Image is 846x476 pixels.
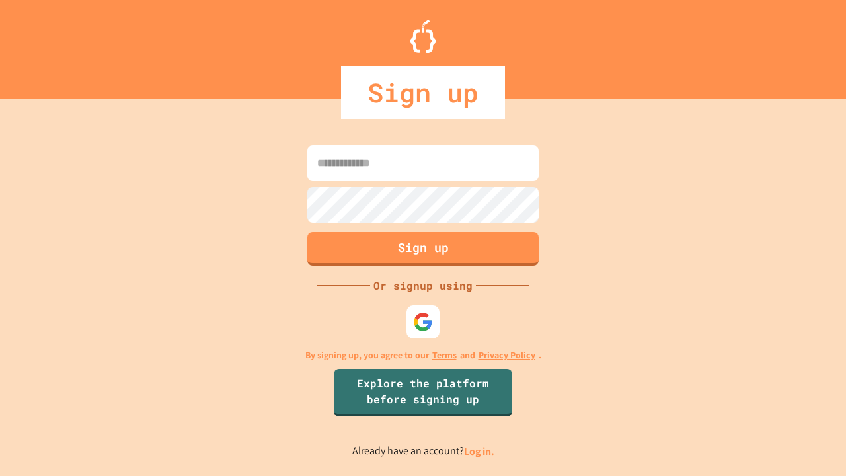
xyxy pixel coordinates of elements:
[432,348,457,362] a: Terms
[370,278,476,294] div: Or signup using
[305,348,541,362] p: By signing up, you agree to our and .
[352,443,494,459] p: Already have an account?
[464,444,494,458] a: Log in.
[410,20,436,53] img: Logo.svg
[413,312,433,332] img: google-icon.svg
[307,232,539,266] button: Sign up
[341,66,505,119] div: Sign up
[479,348,535,362] a: Privacy Policy
[334,369,512,416] a: Explore the platform before signing up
